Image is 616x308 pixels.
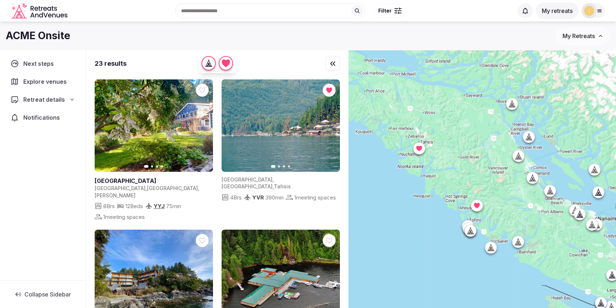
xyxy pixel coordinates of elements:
[378,7,392,14] span: Filter
[265,194,284,201] span: 390 min
[166,202,181,210] span: 75 min
[151,165,153,167] button: Go to slide 2
[23,95,65,104] span: Retreat details
[146,185,147,191] span: ,
[156,165,158,167] button: Go to slide 3
[274,183,291,189] span: Tahsis
[222,183,273,189] span: [GEOGRAPHIC_DATA]
[154,203,165,210] a: YYJ
[278,165,280,167] button: Go to slide 2
[147,185,198,191] span: [GEOGRAPHIC_DATA]
[536,7,579,14] a: My retreats
[222,176,273,183] span: [GEOGRAPHIC_DATA]
[288,165,290,167] button: Go to slide 4
[273,183,274,189] span: ,
[536,3,579,19] button: My retreats
[252,194,264,201] span: YVR
[222,79,340,172] img: Featured image for venue
[6,286,80,302] button: Collapse Sidebar
[6,74,80,89] a: Explore venues
[95,177,210,185] h2: [GEOGRAPHIC_DATA]
[6,29,70,43] h1: ACME Onsite
[144,165,149,168] button: Go to slide 1
[273,176,274,183] span: ,
[95,192,136,198] span: [PERSON_NAME]
[556,27,610,45] button: My Retreats
[95,79,213,172] a: View Ocean Wilderness Inn
[198,185,199,191] span: ,
[11,3,69,19] a: Visit the homepage
[271,165,276,168] button: Go to slide 1
[103,202,115,210] span: 8 Brs
[95,185,146,191] span: [GEOGRAPHIC_DATA]
[23,59,57,68] span: Next steps
[230,194,242,201] span: 4 Brs
[95,59,127,68] div: 23 results
[283,165,285,167] button: Go to slide 3
[294,194,336,201] span: 1 meeting spaces
[11,3,69,19] svg: Retreats and Venues company logo
[23,113,63,122] span: Notifications
[563,32,595,40] span: My Retreats
[6,110,80,125] a: Notifications
[6,56,80,71] a: Next steps
[125,202,143,210] span: 12 Beds
[23,77,70,86] span: Explore venues
[374,4,406,18] button: Filter
[103,213,145,221] span: 1 meeting spaces
[584,6,594,16] img: jeffatseg
[161,165,163,167] button: Go to slide 4
[24,291,71,298] span: Collapse Sidebar
[95,177,210,185] a: View venue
